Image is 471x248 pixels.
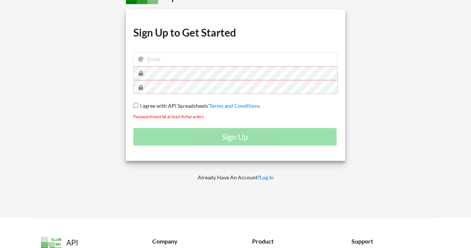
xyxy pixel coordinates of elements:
a: Log In [260,174,274,180]
span: I agree with API Spreadsheets' [138,103,209,109]
div: Product [252,237,331,246]
p: Already Have An Account? [121,174,351,181]
input: Email [133,52,338,66]
a: Terms and Conditions [209,103,260,109]
div: Support [351,237,430,246]
h1: Sign Up to Get Started [133,26,338,39]
small: Password must be at least 8 characters [133,114,204,119]
div: Company [152,237,231,246]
